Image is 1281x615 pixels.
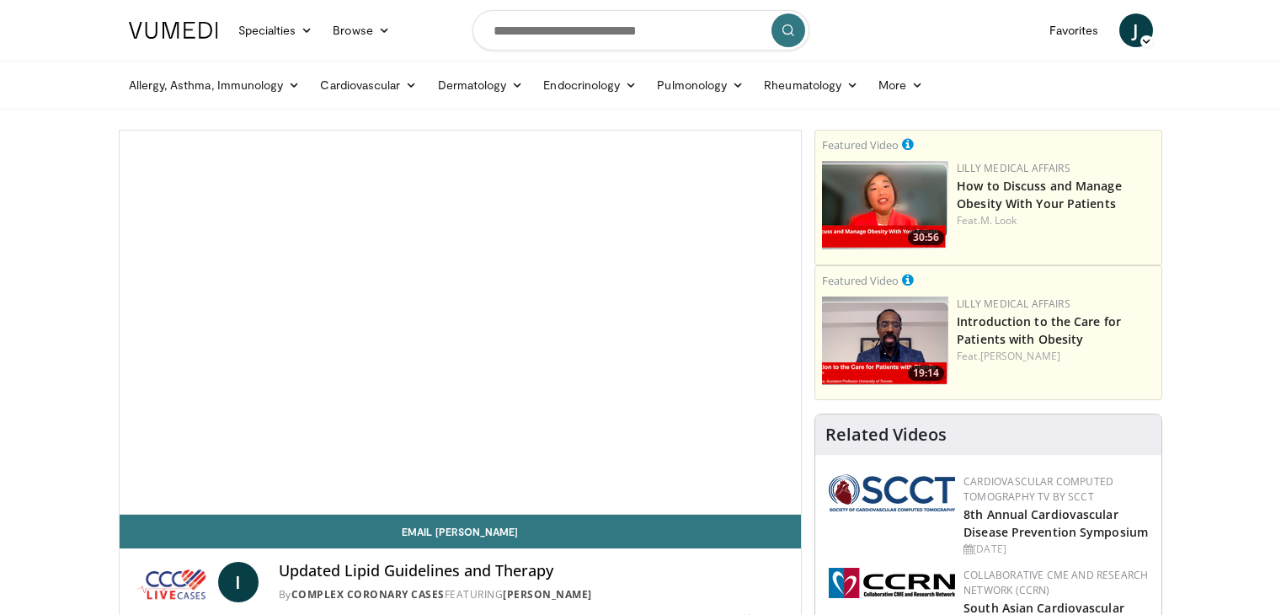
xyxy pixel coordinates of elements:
img: acc2e291-ced4-4dd5-b17b-d06994da28f3.png.150x105_q85_crop-smart_upscale.png [822,297,948,385]
a: Endocrinology [533,68,647,102]
a: M. Look [980,213,1017,227]
a: Dermatology [428,68,534,102]
span: 19:14 [908,366,944,381]
a: 8th Annual Cardiovascular Disease Prevention Symposium [963,506,1148,540]
input: Search topics, interventions [472,10,809,51]
div: Feat. [957,349,1155,364]
img: Complex Coronary Cases [133,562,211,602]
a: Email [PERSON_NAME] [120,515,802,548]
a: [PERSON_NAME] [980,349,1060,363]
a: More [868,68,933,102]
a: J [1119,13,1153,47]
a: Favorites [1039,13,1109,47]
a: Cardiovascular [310,68,427,102]
div: Feat. [957,213,1155,228]
small: Featured Video [822,137,899,152]
img: a04ee3ba-8487-4636-b0fb-5e8d268f3737.png.150x105_q85_autocrop_double_scale_upscale_version-0.2.png [829,568,955,598]
a: Allergy, Asthma, Immunology [119,68,311,102]
a: [PERSON_NAME] [503,587,592,602]
a: Complex Coronary Cases [291,587,445,602]
small: Featured Video [822,273,899,288]
h4: Updated Lipid Guidelines and Therapy [279,562,787,580]
a: I [218,562,259,602]
a: Rheumatology [754,68,868,102]
h4: Related Videos [825,425,947,445]
a: Specialties [228,13,323,47]
div: By FEATURING [279,587,787,602]
a: 30:56 [822,161,948,249]
a: Browse [323,13,400,47]
img: c98a6a29-1ea0-4bd5-8cf5-4d1e188984a7.png.150x105_q85_crop-smart_upscale.png [822,161,948,249]
a: Introduction to the Care for Patients with Obesity [957,313,1121,347]
a: Pulmonology [647,68,754,102]
a: Collaborative CME and Research Network (CCRN) [963,568,1148,597]
a: 19:14 [822,297,948,385]
a: Lilly Medical Affairs [957,297,1070,311]
img: 51a70120-4f25-49cc-93a4-67582377e75f.png.150x105_q85_autocrop_double_scale_upscale_version-0.2.png [829,474,955,511]
a: Cardiovascular Computed Tomography TV by SCCT [963,474,1113,504]
a: How to Discuss and Manage Obesity With Your Patients [957,178,1122,211]
video-js: Video Player [120,131,802,515]
a: Lilly Medical Affairs [957,161,1070,175]
span: 30:56 [908,230,944,245]
img: VuMedi Logo [129,22,218,39]
div: [DATE] [963,542,1148,557]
